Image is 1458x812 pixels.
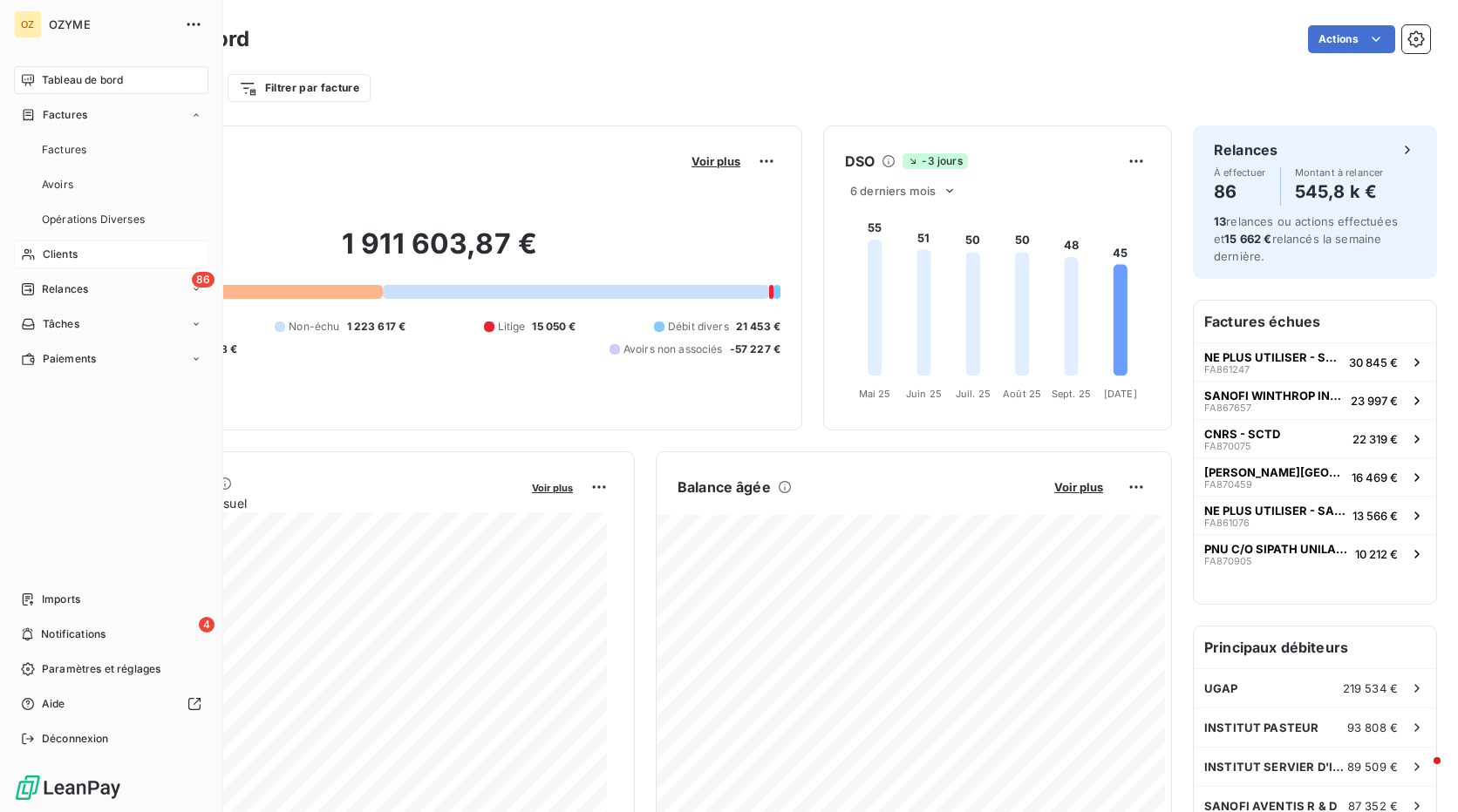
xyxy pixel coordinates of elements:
span: SANOFI WINTHROP INDUSTRIE [1204,389,1344,403]
span: Chiffre d'affaires mensuel [99,494,520,512]
span: Clients [43,247,78,262]
span: NE PLUS UTILISER - SANOFI [PERSON_NAME] [1204,504,1346,518]
span: FA870905 [1204,556,1252,566]
button: Actions [1308,25,1395,53]
span: Opérations Diverses [42,212,145,227]
span: PNU C/O SIPATH UNILABS [1204,542,1348,556]
button: NE PLUS UTILISER - SANOFI [PERSON_NAME]FA86107613 566 € [1194,496,1436,534]
tspan: Mai 25 [859,388,891,400]
span: 219 534 € [1343,681,1398,695]
span: Voir plus [1054,480,1103,494]
h4: 545,8 k € [1295,178,1384,206]
button: Voir plus [527,479,578,495]
h6: Relances [1214,139,1277,160]
span: [PERSON_NAME][GEOGRAPHIC_DATA] [1204,465,1345,479]
span: Avoirs non associés [623,342,723,357]
tspan: [DATE] [1104,388,1137,400]
span: 89 509 € [1347,760,1398,774]
button: Voir plus [686,153,746,169]
h2: 1 911 603,87 € [99,227,780,279]
h4: 86 [1214,178,1266,206]
iframe: Intercom live chat [1399,753,1441,795]
span: 6 derniers mois [850,184,936,198]
span: 93 808 € [1347,721,1398,734]
span: FA870459 [1204,479,1252,490]
tspan: Sept. 25 [1052,388,1091,400]
button: SANOFI WINTHROP INDUSTRIEFA86765723 997 € [1194,381,1436,419]
span: Avoirs [42,177,73,193]
span: FA870075 [1204,441,1251,451]
tspan: Août 25 [1003,388,1041,400]
span: Paiements [43,351,96,367]
span: Factures [42,142,86,158]
span: 23 997 € [1351,394,1398,408]
h6: Balance âgée [678,477,771,497]
span: Débit divers [668,319,729,335]
span: Paramètres et réglages [42,661,160,677]
span: Non-échu [289,319,339,335]
tspan: Juil. 25 [956,388,991,400]
span: 15 050 € [532,319,576,335]
button: [PERSON_NAME][GEOGRAPHIC_DATA]FA87045916 469 € [1194,457,1436,496]
h6: Factures échues [1194,301,1436,342]
span: Aide [42,696,65,712]
span: Tableau de bord [42,72,123,88]
span: FA867657 [1204,403,1251,413]
span: Litige [498,319,526,335]
span: -3 jours [903,153,967,169]
button: Voir plus [1049,479,1108,495]
span: UGAP [1204,681,1238,695]
span: 30 845 € [1349,355,1398,369]
span: 86 [192,272,215,288]
span: 10 212 € [1355,547,1398,561]
span: Déconnexion [42,731,109,747]
button: CNRS - SCTDFA87007522 319 € [1194,419,1436,457]
span: FA861247 [1204,364,1250,375]
span: À effectuer [1214,167,1266,178]
span: FA861076 [1204,518,1250,528]
button: PNU C/O SIPATH UNILABSFA87090510 212 € [1194,534,1436,572]
span: 15 662 € [1224,232,1271,246]
span: Voir plus [692,154,740,168]
span: INSTITUT SERVIER D'INNOVATION THERAPEUTIQUE [1204,760,1347,774]
button: NE PLUS UTILISER - SANOFI [PERSON_NAME]FA86124730 845 € [1194,342,1436,381]
span: Factures [43,107,87,123]
span: OZYME [49,17,174,31]
span: Tâches [43,316,79,332]
a: Aide [14,690,208,718]
span: Voir plus [532,482,573,494]
span: NE PLUS UTILISER - SANOFI [PERSON_NAME] [1204,350,1342,364]
span: Montant à relancer [1295,167,1384,178]
tspan: Juin 25 [906,388,942,400]
span: -57 227 € [730,342,780,357]
div: OZ [14,10,42,38]
span: 16 469 € [1352,470,1398,484]
span: 21 453 € [736,319,780,335]
h6: Principaux débiteurs [1194,626,1436,668]
img: Logo LeanPay [14,774,122,802]
span: relances ou actions effectuées et relancés la semaine dernière. [1214,214,1398,263]
span: 1 223 617 € [347,319,406,335]
span: 22 319 € [1352,432,1398,446]
span: Notifications [41,626,106,642]
span: Imports [42,592,80,607]
span: INSTITUT PASTEUR [1204,721,1318,734]
span: CNRS - SCTD [1204,427,1280,441]
span: Relances [42,281,88,297]
button: Filtrer par facture [228,74,371,102]
h6: DSO [845,151,875,172]
span: 13 [1214,214,1226,228]
span: 4 [199,617,215,633]
span: 13 566 € [1352,509,1398,523]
